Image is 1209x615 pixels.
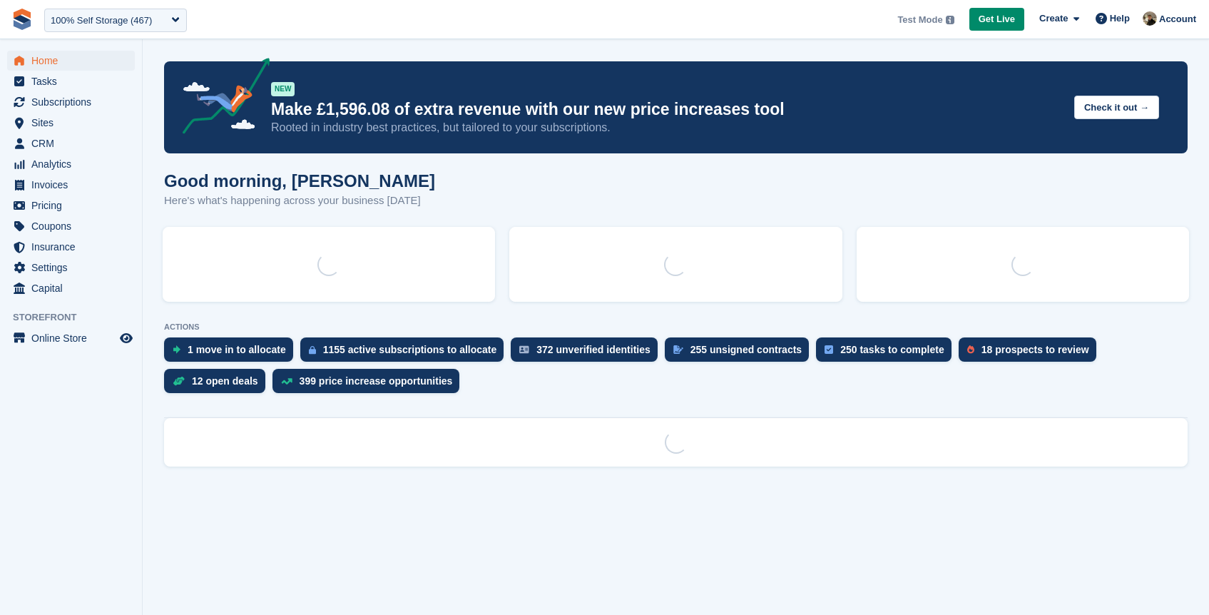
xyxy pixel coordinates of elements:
img: stora-icon-8386f47178a22dfd0bd8f6a31ec36ba5ce8667c1dd55bd0f319d3a0aa187defe.svg [11,9,33,30]
a: 399 price increase opportunities [272,369,467,400]
a: menu [7,154,135,174]
span: Invoices [31,175,117,195]
img: Oliver Bruce [1143,11,1157,26]
span: Tasks [31,71,117,91]
a: Preview store [118,330,135,347]
a: 372 unverified identities [511,337,665,369]
button: Check it out → [1074,96,1159,119]
div: 1 move in to allocate [188,344,286,355]
span: Sites [31,113,117,133]
span: Online Store [31,328,117,348]
h1: Good morning, [PERSON_NAME] [164,171,435,190]
a: menu [7,258,135,278]
img: prospect-51fa495bee0391a8d652442698ab0144808aea92771e9ea1ae160a38d050c398.svg [967,345,974,354]
span: Create [1039,11,1068,26]
div: NEW [271,82,295,96]
div: 18 prospects to review [981,344,1089,355]
span: Help [1110,11,1130,26]
div: 250 tasks to complete [840,344,944,355]
a: 18 prospects to review [959,337,1103,369]
span: Get Live [979,12,1015,26]
a: menu [7,237,135,257]
span: Insurance [31,237,117,257]
a: menu [7,216,135,236]
a: menu [7,328,135,348]
span: Subscriptions [31,92,117,112]
img: deal-1b604bf984904fb50ccaf53a9ad4b4a5d6e5aea283cecdc64d6e3604feb123c2.svg [173,376,185,386]
img: contract_signature_icon-13c848040528278c33f63329250d36e43548de30e8caae1d1a13099fd9432cc5.svg [673,345,683,354]
div: 399 price increase opportunities [300,375,453,387]
img: move_ins_to_allocate_icon-fdf77a2bb77ea45bf5b3d319d69a93e2d87916cf1d5bf7949dd705db3b84f3ca.svg [173,345,180,354]
img: price-adjustments-announcement-icon-8257ccfd72463d97f412b2fc003d46551f7dbcb40ab6d574587a9cd5c0d94... [170,58,270,139]
a: 250 tasks to complete [816,337,959,369]
a: 1 move in to allocate [164,337,300,369]
p: Here's what's happening across your business [DATE] [164,193,435,209]
img: icon-info-grey-7440780725fd019a000dd9b08b2336e03edf1995a4989e88bcd33f0948082b44.svg [946,16,954,24]
div: 100% Self Storage (467) [51,14,152,28]
a: menu [7,51,135,71]
img: verify_identity-adf6edd0f0f0b5bbfe63781bf79b02c33cf7c696d77639b501bdc392416b5a36.svg [519,345,529,354]
img: price_increase_opportunities-93ffe204e8149a01c8c9dc8f82e8f89637d9d84a8eef4429ea346261dce0b2c0.svg [281,378,292,385]
p: Make £1,596.08 of extra revenue with our new price increases tool [271,99,1063,120]
a: menu [7,71,135,91]
a: menu [7,92,135,112]
span: Account [1159,12,1196,26]
span: Storefront [13,310,142,325]
a: 255 unsigned contracts [665,337,816,369]
span: Settings [31,258,117,278]
span: Home [31,51,117,71]
span: Pricing [31,195,117,215]
p: Rooted in industry best practices, but tailored to your subscriptions. [271,120,1063,136]
div: 1155 active subscriptions to allocate [323,344,497,355]
a: 1155 active subscriptions to allocate [300,337,511,369]
a: menu [7,175,135,195]
img: task-75834270c22a3079a89374b754ae025e5fb1db73e45f91037f5363f120a921f8.svg [825,345,833,354]
img: active_subscription_to_allocate_icon-d502201f5373d7db506a760aba3b589e785aa758c864c3986d89f69b8ff3... [309,345,316,355]
span: Coupons [31,216,117,236]
div: 12 open deals [192,375,258,387]
span: Test Mode [897,13,942,27]
p: ACTIONS [164,322,1188,332]
a: menu [7,133,135,153]
span: Analytics [31,154,117,174]
a: menu [7,113,135,133]
div: 372 unverified identities [536,344,651,355]
a: menu [7,278,135,298]
div: 255 unsigned contracts [690,344,802,355]
a: menu [7,195,135,215]
a: Get Live [969,8,1024,31]
span: CRM [31,133,117,153]
a: 12 open deals [164,369,272,400]
span: Capital [31,278,117,298]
